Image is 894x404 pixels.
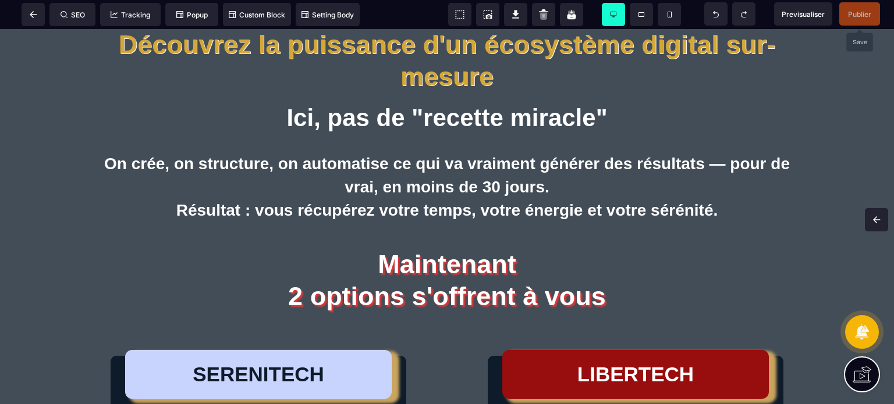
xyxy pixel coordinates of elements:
span: View components [448,3,471,26]
span: Previsualiser [782,10,825,19]
span: Publier [848,10,871,19]
h1: SERENITECH [125,321,392,370]
span: SEO [61,10,85,19]
span: Tracking [111,10,150,19]
h2: Ici, pas de "recette miracle" [87,69,807,109]
span: Custom Block [229,10,285,19]
span: Setting Body [301,10,354,19]
span: Preview [774,2,832,26]
h1: LIBERTECH [502,321,769,370]
text: On crée, on structure, on automatise ce qui va vraiment générer des résultats — pour de vrai, en ... [87,120,807,196]
h1: Maintenant 2 options s'offrent à vous [87,213,807,289]
span: Screenshot [476,3,499,26]
span: Popup [176,10,208,19]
